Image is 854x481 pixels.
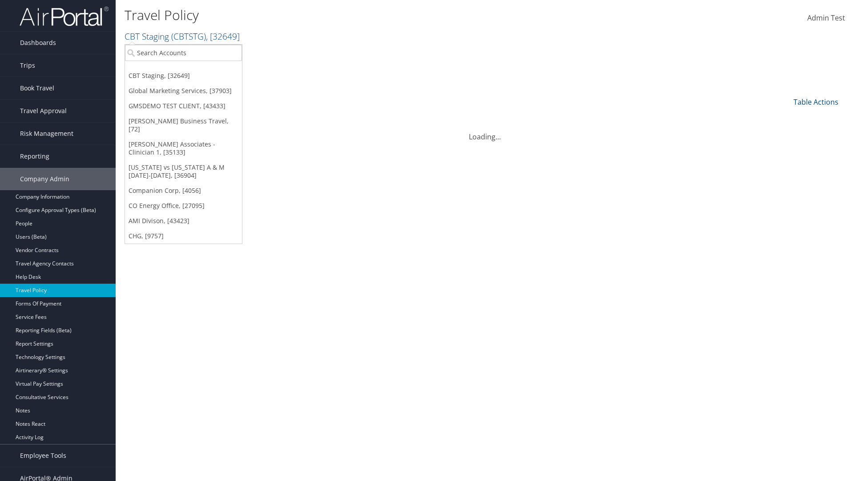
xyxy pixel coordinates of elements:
[125,114,242,137] a: [PERSON_NAME] Business Travel, [72]
[125,183,242,198] a: Companion Corp, [4056]
[125,137,242,160] a: [PERSON_NAME] Associates - Clinician 1, [35133]
[794,97,838,107] a: Table Actions
[20,122,73,145] span: Risk Management
[20,6,109,27] img: airportal-logo.png
[20,168,69,190] span: Company Admin
[20,444,66,467] span: Employee Tools
[20,145,49,167] span: Reporting
[20,100,67,122] span: Travel Approval
[125,68,242,83] a: CBT Staging, [32649]
[807,4,845,32] a: Admin Test
[125,30,240,42] a: CBT Staging
[20,54,35,77] span: Trips
[125,213,242,228] a: AMI Divison, [43423]
[125,228,242,244] a: CHG, [9757]
[807,13,845,23] span: Admin Test
[125,160,242,183] a: [US_STATE] vs [US_STATE] A & M [DATE]-[DATE], [36904]
[125,45,242,61] input: Search Accounts
[125,198,242,213] a: CO Energy Office, [27095]
[20,32,56,54] span: Dashboards
[171,30,206,42] span: ( CBTSTG )
[125,121,845,142] div: Loading...
[206,30,240,42] span: , [ 32649 ]
[125,83,242,98] a: Global Marketing Services, [37903]
[125,6,605,24] h1: Travel Policy
[20,77,54,99] span: Book Travel
[125,98,242,114] a: GMSDEMO TEST CLIENT, [43433]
